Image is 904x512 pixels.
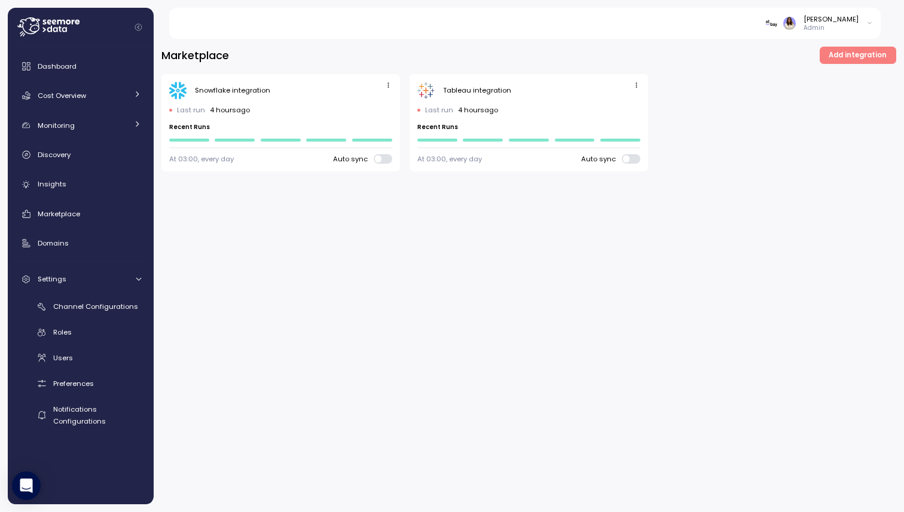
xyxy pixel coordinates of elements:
[53,404,106,426] span: Notifications Configurations
[38,91,86,100] span: Cost Overview
[13,323,149,342] a: Roles
[425,105,453,115] p: Last run
[581,154,622,164] span: Auto sync
[38,274,66,284] span: Settings
[12,471,41,500] div: Open Intercom Messenger
[13,231,149,255] a: Domains
[13,84,149,108] a: Cost Overview
[13,348,149,368] a: Users
[13,202,149,226] a: Marketplace
[458,105,498,115] p: 4 hours ago
[13,297,149,317] a: Channel Configurations
[417,154,482,164] div: At 03:00, every day
[38,150,71,160] span: Discovery
[38,179,66,189] span: Insights
[13,173,149,197] a: Insights
[53,379,94,388] span: Preferences
[13,54,149,78] a: Dashboard
[820,47,896,64] button: Add integration
[765,17,778,29] img: 676124322ce2d31a078e3b71.PNG
[53,327,72,337] span: Roles
[13,114,149,137] a: Monitoring
[417,123,640,131] p: Recent Runs
[38,209,80,219] span: Marketplace
[13,374,149,394] a: Preferences
[38,238,69,248] span: Domains
[783,17,796,29] img: ACg8ocLZbCfiIcRY1UvIrSclsFfpd9IZ23ZbUkX6e8hl_ICG-iWpeXo=s96-c
[804,14,859,24] div: [PERSON_NAME]
[38,62,77,71] span: Dashboard
[53,302,138,311] span: Channel Configurations
[169,154,234,164] div: At 03:00, every day
[443,85,511,95] div: Tableau integration
[53,353,73,363] span: Users
[333,154,374,164] span: Auto sync
[177,105,205,115] p: Last run
[169,123,392,131] p: Recent Runs
[13,399,149,431] a: Notifications Configurations
[38,121,75,130] span: Monitoring
[13,267,149,291] a: Settings
[195,85,270,95] div: Snowflake integration
[161,48,229,63] h3: Marketplace
[13,143,149,167] a: Discovery
[804,24,859,32] p: Admin
[131,23,146,32] button: Collapse navigation
[829,47,887,63] span: Add integration
[210,105,250,115] p: 4 hours ago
